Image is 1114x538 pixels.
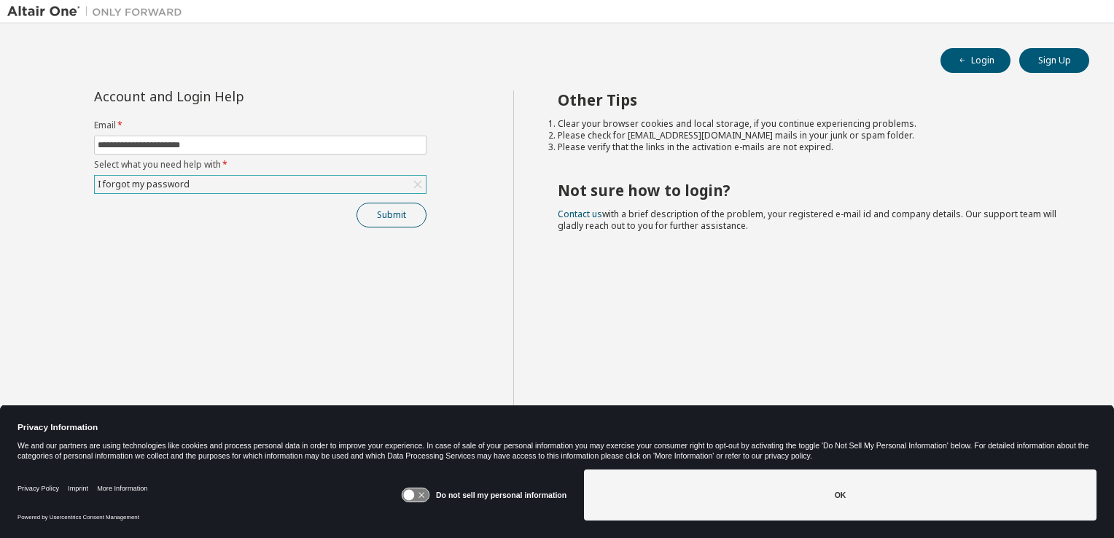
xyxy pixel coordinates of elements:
[7,4,190,19] img: Altair One
[357,203,426,227] button: Submit
[558,118,1064,130] li: Clear your browser cookies and local storage, if you continue experiencing problems.
[558,130,1064,141] li: Please check for [EMAIL_ADDRESS][DOMAIN_NAME] mails in your junk or spam folder.
[94,90,360,102] div: Account and Login Help
[94,159,426,171] label: Select what you need help with
[1019,48,1089,73] button: Sign Up
[558,181,1064,200] h2: Not sure how to login?
[95,176,426,193] div: I forgot my password
[558,208,1056,232] span: with a brief description of the problem, your registered e-mail id and company details. Our suppo...
[940,48,1010,73] button: Login
[558,208,602,220] a: Contact us
[96,176,192,192] div: I forgot my password
[558,141,1064,153] li: Please verify that the links in the activation e-mails are not expired.
[94,120,426,131] label: Email
[558,90,1064,109] h2: Other Tips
